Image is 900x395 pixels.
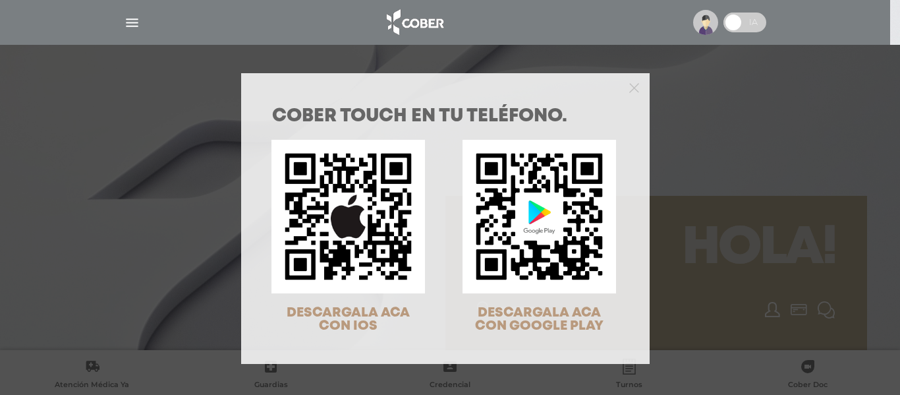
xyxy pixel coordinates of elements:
[272,107,619,126] h1: COBER TOUCH en tu teléfono.
[271,140,425,293] img: qr-code
[629,81,639,93] button: Close
[475,307,604,332] span: DESCARGALA ACA CON GOOGLE PLAY
[463,140,616,293] img: qr-code
[287,307,410,332] span: DESCARGALA ACA CON IOS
